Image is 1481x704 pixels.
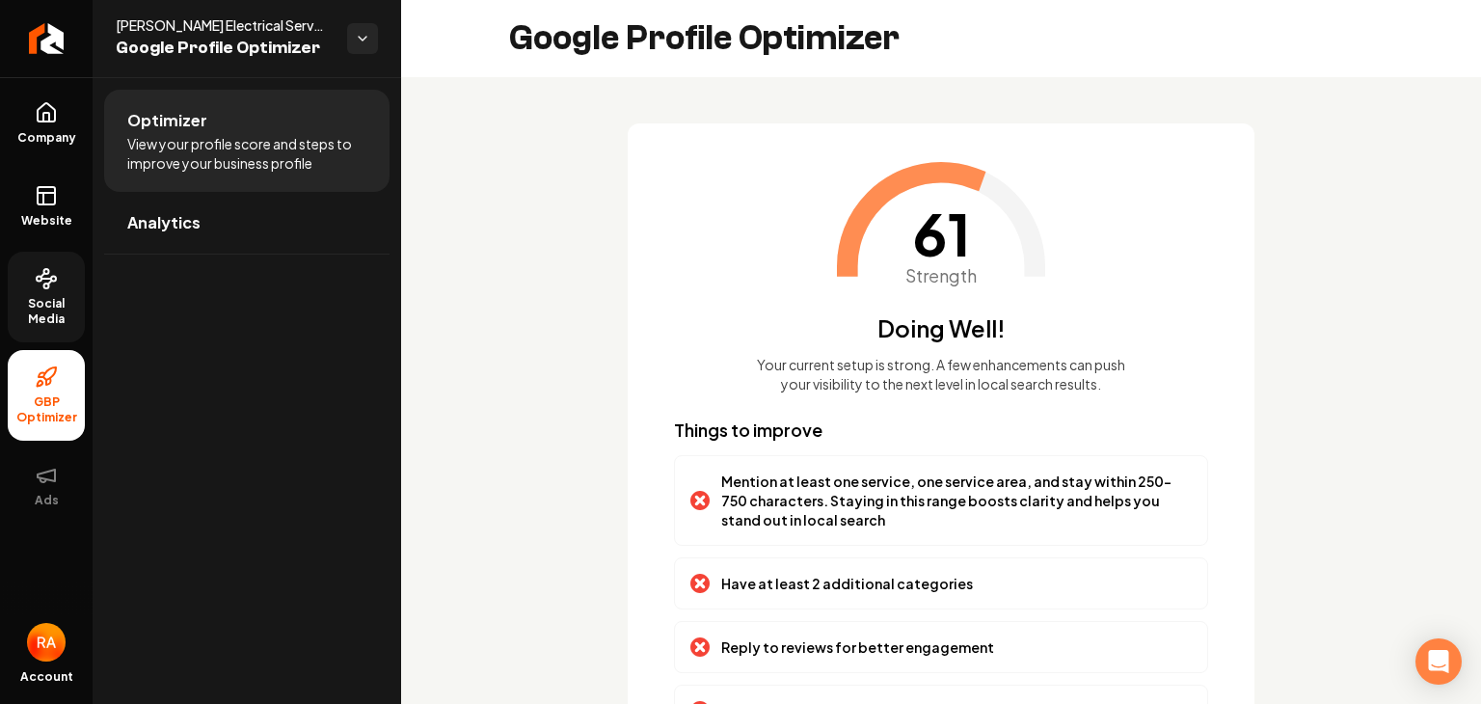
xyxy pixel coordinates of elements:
p: Your current setup is strong. A few enhancements can push your visibility to the next level in lo... [756,355,1126,393]
a: Website [8,169,85,244]
span: Account [20,669,73,685]
span: [PERSON_NAME] Electrical Services [116,15,332,35]
button: Ads [8,448,85,524]
span: Things to improve [674,419,822,441]
p: Reply to reviews for better engagement [721,637,994,657]
div: Open Intercom Messenger [1415,638,1462,685]
img: Ruben Aragon [27,623,66,662]
img: Rebolt Logo [29,23,65,54]
p: Have at least 2 additional categories [721,574,973,593]
h2: Google Profile Optimizer [509,19,900,58]
span: Google Profile Optimizer [116,35,332,62]
a: Social Media [8,252,85,342]
a: Company [8,86,85,161]
span: Optimizer [127,109,207,132]
span: Social Media [8,296,85,327]
span: Strength [905,262,977,289]
span: Analytics [127,211,201,234]
span: GBP Optimizer [8,394,85,425]
span: 61 [912,204,971,262]
button: Open user button [27,623,66,662]
span: Ads [27,493,67,508]
span: Website [13,213,80,229]
span: View your profile score and steps to improve your business profile [127,134,366,173]
a: Analytics [104,192,390,254]
span: Company [10,130,84,146]
p: Mention at least one service, one service area, and stay within 250-750 characters. Staying in th... [721,472,1192,529]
